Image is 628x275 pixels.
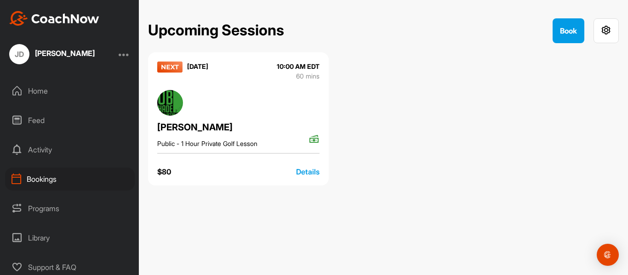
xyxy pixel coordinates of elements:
div: Public - 1 Hour Private Golf Lesson [157,139,257,148]
div: 60 mins [277,71,320,81]
div: Library [5,226,135,249]
h2: Upcoming Sessions [148,22,284,39]
div: [PERSON_NAME] [35,50,95,57]
div: Feed [5,109,135,132]
img: CoachNow [9,11,99,26]
div: Details [296,166,320,177]
img: next [157,62,183,73]
div: Home [5,79,135,102]
div: 10:00 AM EDT [277,62,320,71]
div: JD [9,44,29,64]
div: [DATE] [187,62,208,81]
div: Activity [5,138,135,161]
img: square_7d72e3b9a0e7cffca0d5903ffc03afe1.jpg [157,90,183,116]
div: $ 80 [157,166,171,177]
div: Programs [5,197,135,220]
button: Book [553,18,584,43]
div: [PERSON_NAME] [157,120,320,134]
div: Bookings [5,168,135,191]
div: Open Intercom Messenger [597,244,619,266]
